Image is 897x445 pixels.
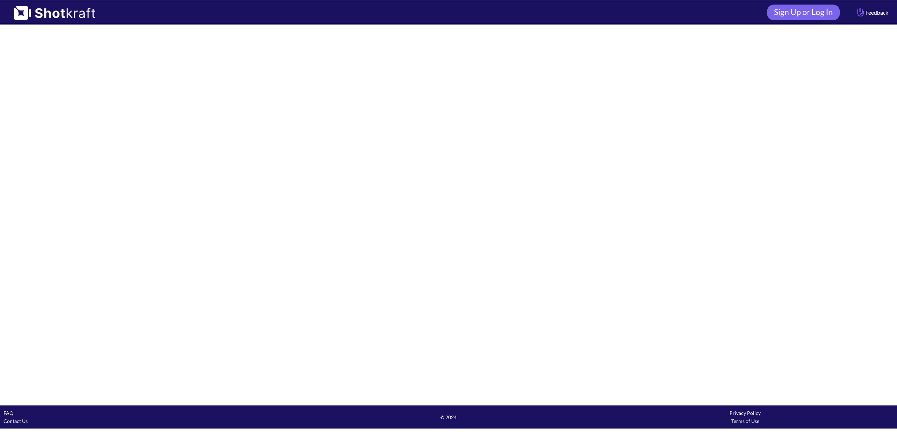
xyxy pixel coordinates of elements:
[4,410,13,416] a: FAQ
[597,417,893,425] div: Terms of Use
[767,5,840,20] a: Sign Up or Log In
[300,413,597,421] span: © 2024
[4,418,28,424] a: Contact Us
[856,8,888,16] span: Feedback
[856,6,865,18] img: Hand Icon
[597,409,893,417] div: Privacy Policy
